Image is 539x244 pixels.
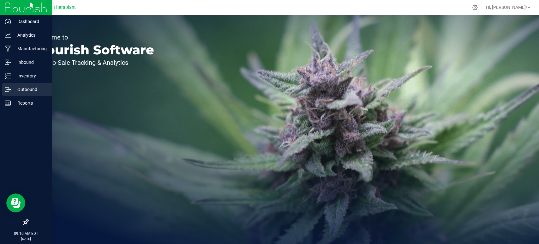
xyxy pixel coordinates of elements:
[34,34,154,40] p: Welcome to
[5,59,11,65] inline-svg: Inbound
[5,18,11,25] inline-svg: Dashboard
[11,45,49,52] p: Manufacturing
[34,44,154,56] p: Flourish Software
[11,31,49,39] p: Analytics
[5,86,11,93] inline-svg: Outbound
[11,86,49,93] p: Outbound
[11,72,49,80] p: Inventory
[471,4,479,10] div: Manage settings
[5,100,11,106] inline-svg: Reports
[6,193,25,212] iframe: Resource center
[53,5,76,10] span: Theraplant
[11,18,49,25] p: Dashboard
[3,231,49,236] p: 09:10 AM EDT
[11,99,49,107] p: Reports
[5,46,11,52] inline-svg: Manufacturing
[5,32,11,38] inline-svg: Analytics
[3,236,49,241] p: [DATE]
[34,59,154,66] p: Seed-to-Sale Tracking & Analytics
[486,5,527,10] span: Hi, [PERSON_NAME]!
[11,58,49,66] p: Inbound
[5,73,11,79] inline-svg: Inventory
